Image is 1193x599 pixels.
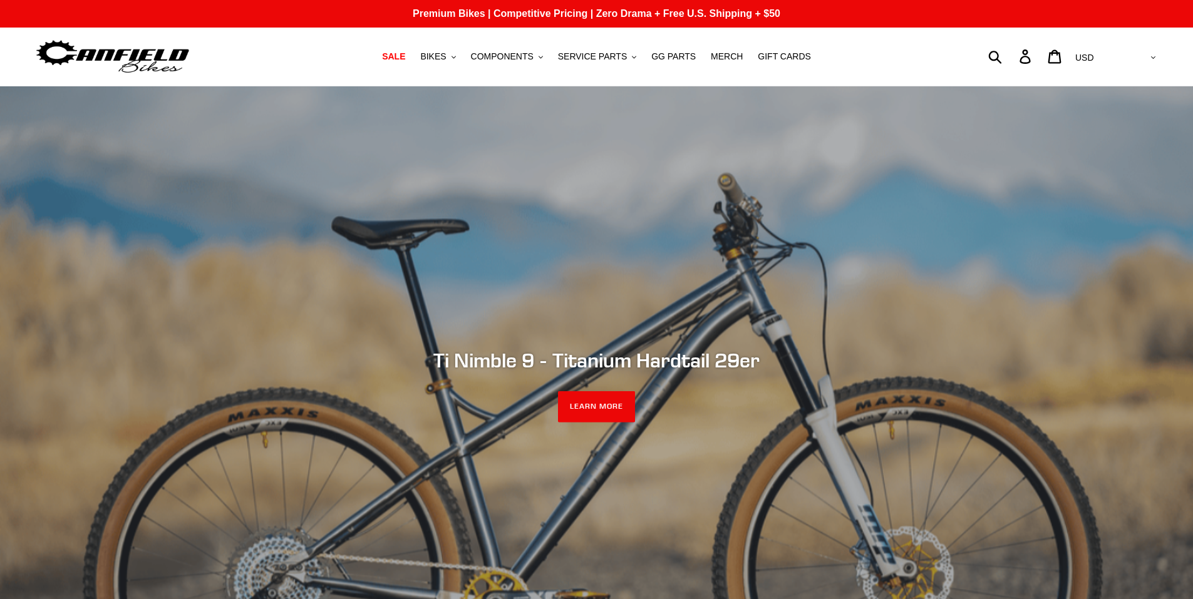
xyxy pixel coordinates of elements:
[558,51,627,62] span: SERVICE PARTS
[420,51,446,62] span: BIKES
[645,48,702,65] a: GG PARTS
[376,48,411,65] a: SALE
[751,48,817,65] a: GIFT CARDS
[711,51,743,62] span: MERCH
[758,51,811,62] span: GIFT CARDS
[651,51,696,62] span: GG PARTS
[256,349,938,372] h2: Ti Nimble 9 - Titanium Hardtail 29er
[558,391,635,422] a: LEARN MORE
[34,37,191,76] img: Canfield Bikes
[552,48,643,65] button: SERVICE PARTS
[995,43,1027,70] input: Search
[414,48,462,65] button: BIKES
[465,48,549,65] button: COMPONENTS
[471,51,534,62] span: COMPONENTS
[705,48,749,65] a: MERCH
[382,51,405,62] span: SALE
